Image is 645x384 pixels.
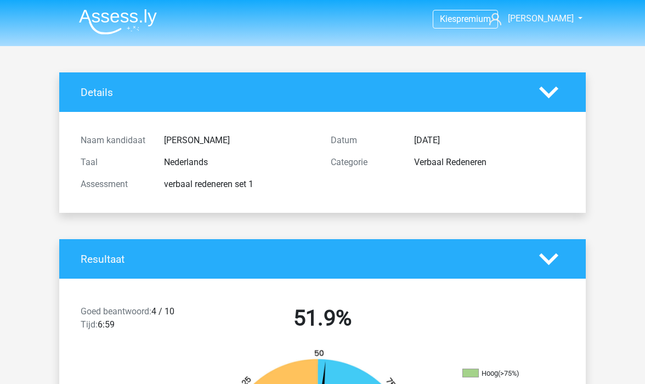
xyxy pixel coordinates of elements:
img: Assessly [79,9,157,35]
span: Tijd: [81,319,98,330]
div: Verbaal Redeneren [406,156,573,169]
span: Goed beantwoord: [81,306,151,317]
div: Categorie [322,156,406,169]
div: Assessment [72,178,156,191]
div: Nederlands [156,156,322,169]
h4: Resultaat [81,253,523,266]
div: 4 / 10 6:59 [72,305,197,336]
li: Hoog [462,369,572,379]
span: Kies [440,14,456,24]
span: premium [456,14,491,24]
h2: 51.9% [206,305,439,331]
a: Kiespremium [433,12,497,26]
div: Taal [72,156,156,169]
div: [PERSON_NAME] [156,134,322,147]
h4: Details [81,86,523,99]
div: Naam kandidaat [72,134,156,147]
span: [PERSON_NAME] [508,13,574,24]
div: verbaal redeneren set 1 [156,178,322,191]
a: [PERSON_NAME] [485,12,575,25]
div: Datum [322,134,406,147]
div: [DATE] [406,134,573,147]
div: (>75%) [498,369,519,377]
